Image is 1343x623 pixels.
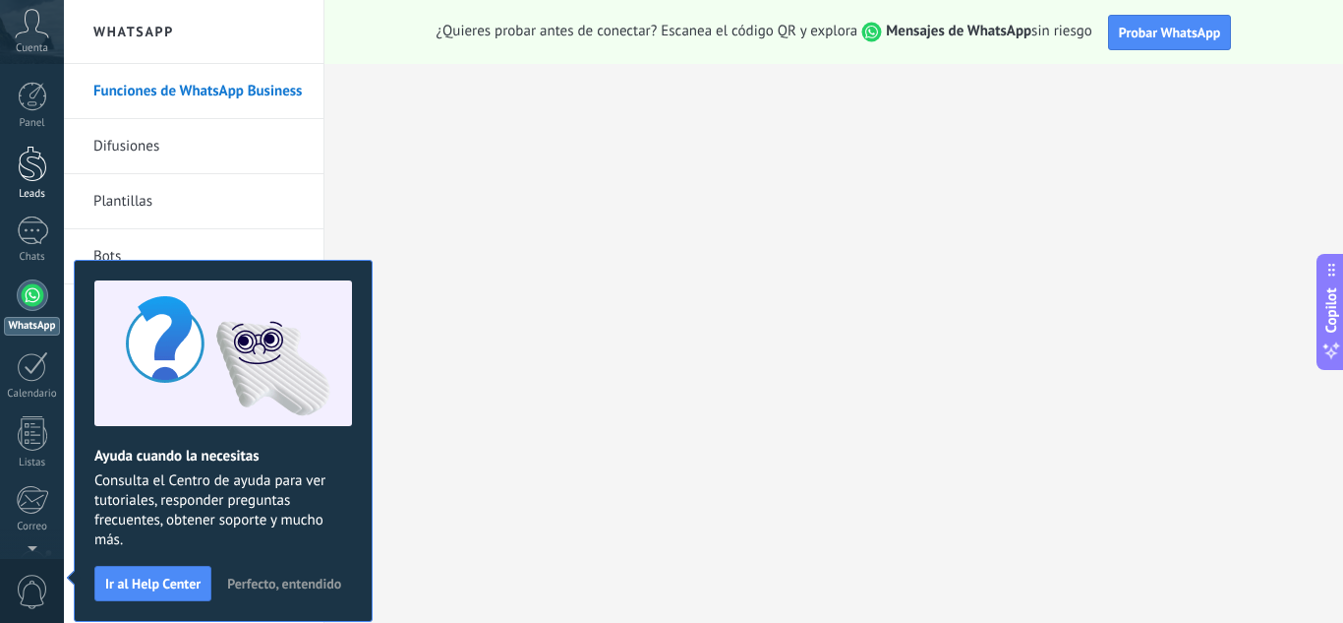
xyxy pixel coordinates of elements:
[227,577,341,591] span: Perfecto, entendido
[4,317,60,336] div: WhatsApp
[4,251,61,264] div: Chats
[4,521,61,533] div: Correo
[64,64,323,119] li: Funciones de WhatsApp Business
[64,174,323,229] li: Plantillas
[4,457,61,469] div: Listas
[4,188,61,201] div: Leads
[437,22,1092,42] span: ¿Quieres probar antes de conectar? Escanea el código QR y explora sin riesgo
[1108,15,1232,50] button: Probar WhatsApp
[886,22,1031,40] strong: Mensajes de WhatsApp
[4,117,61,130] div: Panel
[1119,24,1221,41] span: Probar WhatsApp
[64,119,323,174] li: Difusiones
[16,42,48,55] span: Cuenta
[94,471,352,550] span: Consulta el Centro de ayuda para ver tutoriales, responder preguntas frecuentes, obtener soporte ...
[64,229,323,284] li: Bots
[93,174,304,229] a: Plantillas
[93,229,304,284] a: Bots
[93,64,304,119] a: Funciones de WhatsApp Business
[218,569,350,598] button: Perfecto, entendido
[94,447,352,466] h2: Ayuda cuando la necesitas
[1321,287,1341,333] span: Copilot
[105,577,201,591] span: Ir al Help Center
[93,119,304,174] a: Difusiones
[94,566,211,601] button: Ir al Help Center
[4,388,61,401] div: Calendario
